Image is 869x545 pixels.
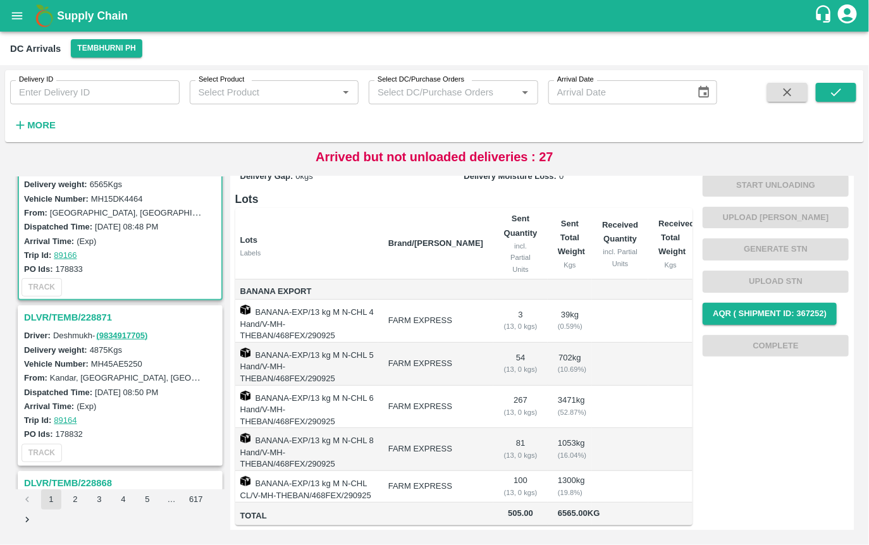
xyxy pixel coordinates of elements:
label: Trip Id: [24,250,51,260]
td: 3471 kg [548,386,592,429]
label: Arrival Date [557,75,594,85]
label: Delivery Gap: [240,171,293,181]
label: Delivery weight: [24,345,87,355]
label: (Exp) [77,236,96,246]
label: Vehicle Number: [24,194,89,204]
a: Supply Chain [57,7,814,25]
td: 81 [493,428,548,471]
div: ( 13, 0 kgs) [503,407,538,418]
span: 0 kgs [295,171,312,181]
b: Sent Total Weight [558,219,585,257]
input: Enter Delivery ID [10,80,180,104]
span: 505.00 [503,506,538,521]
label: Arrival Time: [24,401,74,411]
button: Go to next page [17,510,37,530]
label: 4875 Kgs [90,345,122,355]
label: [DATE] 08:50 PM [95,388,158,397]
div: ( 19.8 %) [558,487,582,498]
td: BANANA-EXP/13 kg M N-CHL 5 Hand/V-MH-THEBAN/468FEX/290925 [235,343,378,386]
label: [DATE] 08:48 PM [95,222,158,231]
button: Select DC [71,39,142,58]
label: (Exp) [77,401,96,411]
div: Labels [240,247,378,259]
div: ( 13, 0 kgs) [503,364,538,375]
nav: pagination navigation [15,489,225,530]
label: 178833 [56,264,83,274]
input: Select DC/Purchase Orders [373,84,497,101]
b: Sent Quantity [504,214,538,237]
div: Kgs [658,259,682,271]
div: ( 52.87 %) [558,407,582,418]
td: FARM EXPRESS [378,300,493,343]
img: logo [32,3,57,28]
p: Arrived but not unloaded deliveries : 27 [316,147,553,166]
button: Go to page 617 [185,489,207,510]
label: Select DC/Purchase Orders [378,75,464,85]
div: Kgs [558,259,582,271]
label: Vehicle Number: [24,359,89,369]
img: box [240,433,250,443]
strong: More [27,120,56,130]
b: Brand/[PERSON_NAME] [388,238,483,248]
div: ( 13, 0 kgs) [503,450,538,461]
h3: DLVR/TEMB/228871 [24,309,220,326]
td: FARM EXPRESS [378,386,493,429]
span: Deshmukh - [53,331,149,340]
input: Select Product [194,84,335,101]
td: 1053 kg [548,428,592,471]
h6: Lots [235,190,693,208]
td: 54 [493,343,548,386]
label: Delivery Moisture Loss: [464,171,557,181]
label: Delivery weight: [24,180,87,189]
label: PO Ids: [24,429,53,439]
td: 39 kg [548,300,592,343]
td: FARM EXPRESS [378,343,493,386]
label: Kandar, [GEOGRAPHIC_DATA], [GEOGRAPHIC_DATA], [GEOGRAPHIC_DATA], [GEOGRAPHIC_DATA] [50,372,436,383]
button: More [10,114,59,136]
span: 0 [559,171,564,181]
input: Arrival Date [548,80,687,104]
div: DC Arrivals [10,40,61,57]
label: Dispatched Time: [24,222,92,231]
label: From: [24,373,47,383]
label: Arrival Time: [24,236,74,246]
div: ( 0.59 %) [558,321,582,332]
div: incl. Partial Units [602,246,638,269]
td: FARM EXPRESS [378,471,493,503]
label: 178832 [56,429,83,439]
button: open drawer [3,1,32,30]
button: Go to page 4 [113,489,133,510]
b: Received Quantity [602,220,638,243]
div: ( 10.69 %) [558,364,582,375]
div: … [161,494,182,506]
td: FARM EXPRESS [378,428,493,471]
button: AQR ( Shipment Id: 367252) [703,303,837,325]
span: Banana Export [240,285,378,299]
label: MH45AE5250 [91,359,142,369]
td: 1300 kg [548,471,592,503]
label: From: [24,208,47,217]
label: [GEOGRAPHIC_DATA], [GEOGRAPHIC_DATA], [GEOGRAPHIC_DATA], [GEOGRAPHIC_DATA], [GEOGRAPHIC_DATA] [50,207,496,217]
img: box [240,348,250,358]
img: box [240,476,250,486]
td: BANANA-EXP/13 kg M N-CHL 4 Hand/V-MH-THEBAN/468FEX/290925 [235,300,378,343]
button: page 1 [41,489,61,510]
a: 89164 [54,415,77,425]
div: incl. Partial Units [503,240,538,275]
b: Supply Chain [57,9,128,22]
label: Select Product [199,75,244,85]
div: ( 13, 0 kgs) [503,487,538,498]
label: Driver: [24,331,51,340]
td: 100 [493,471,548,503]
button: Choose date [692,80,716,104]
div: account of current user [836,3,859,29]
td: 3 [493,300,548,343]
span: Total [240,509,378,524]
a: 89166 [54,250,77,260]
label: MH15DK4464 [91,194,143,204]
button: Go to page 5 [137,489,157,510]
a: (9834917705) [96,331,147,340]
button: Go to page 3 [89,489,109,510]
label: Dispatched Time: [24,388,92,397]
div: ( 16.04 %) [558,450,582,461]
